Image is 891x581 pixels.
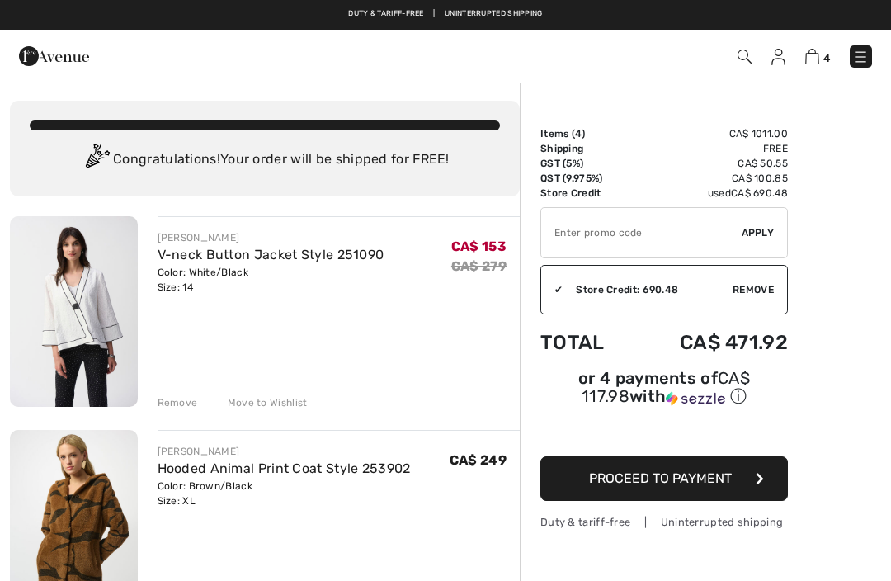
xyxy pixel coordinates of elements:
[633,314,789,371] td: CA$ 471.92
[80,144,113,177] img: Congratulation2.svg
[633,141,789,156] td: Free
[742,225,775,240] span: Apply
[540,156,633,171] td: GST (5%)
[541,208,742,257] input: Promo code
[540,126,633,141] td: Items ( )
[540,186,633,201] td: Store Credit
[563,282,733,297] div: Store Credit: 690.48
[158,395,198,410] div: Remove
[540,314,633,371] td: Total
[158,230,384,245] div: [PERSON_NAME]
[738,50,752,64] img: Search
[450,452,507,468] span: CA$ 249
[540,171,633,186] td: QST (9.975%)
[19,47,89,63] a: 1ère Avenue
[633,156,789,171] td: CA$ 50.55
[158,265,384,295] div: Color: White/Black Size: 14
[158,444,411,459] div: [PERSON_NAME]
[540,371,788,408] div: or 4 payments of with
[731,187,788,199] span: CA$ 690.48
[158,461,411,476] a: Hooded Animal Print Coat Style 253902
[852,49,869,65] img: Menu
[158,247,384,262] a: V-neck Button Jacket Style 251090
[451,258,507,274] s: CA$ 279
[823,52,830,64] span: 4
[540,371,788,413] div: or 4 payments ofCA$ 117.98withSezzle Click to learn more about Sezzle
[633,171,789,186] td: CA$ 100.85
[540,456,788,501] button: Proceed to Payment
[451,239,507,254] span: CA$ 153
[589,470,732,486] span: Proceed to Payment
[733,282,774,297] span: Remove
[575,128,582,139] span: 4
[30,144,500,177] div: Congratulations! Your order will be shipped for FREE!
[805,49,819,64] img: Shopping Bag
[633,126,789,141] td: CA$ 1011.00
[771,49,785,65] img: My Info
[214,395,308,410] div: Move to Wishlist
[633,186,789,201] td: used
[19,40,89,73] img: 1ère Avenue
[10,216,138,407] img: V-neck Button Jacket Style 251090
[158,479,411,508] div: Color: Brown/Black Size: XL
[541,282,563,297] div: ✔
[540,413,788,451] iframe: PayPal-paypal
[805,46,830,66] a: 4
[540,141,633,156] td: Shipping
[582,368,750,406] span: CA$ 117.98
[540,514,788,530] div: Duty & tariff-free | Uninterrupted shipping
[666,391,725,406] img: Sezzle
